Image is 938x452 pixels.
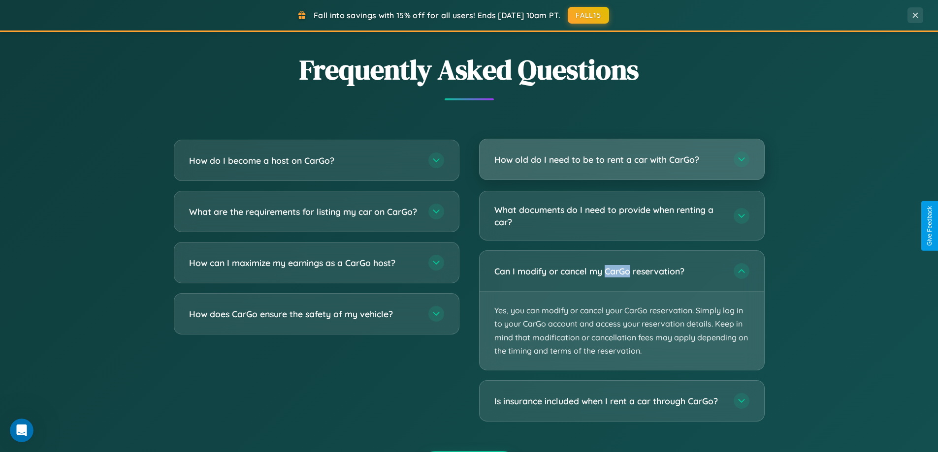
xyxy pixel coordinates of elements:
h3: How old do I need to be to rent a car with CarGo? [494,153,724,166]
h2: Frequently Asked Questions [174,51,765,89]
h3: Can I modify or cancel my CarGo reservation? [494,265,724,277]
p: Yes, you can modify or cancel your CarGo reservation. Simply log in to your CarGo account and acc... [480,292,764,370]
span: Fall into savings with 15% off for all users! Ends [DATE] 10am PT. [314,10,560,20]
button: FALL15 [568,7,609,24]
h3: How do I become a host on CarGo? [189,154,419,167]
h3: What documents do I need to provide when renting a car? [494,204,724,228]
iframe: Intercom live chat [10,419,33,442]
h3: How can I maximize my earnings as a CarGo host? [189,257,419,269]
h3: What are the requirements for listing my car on CarGo? [189,206,419,218]
div: Give Feedback [926,206,933,246]
h3: Is insurance included when I rent a car through CarGo? [494,395,724,407]
h3: How does CarGo ensure the safety of my vehicle? [189,308,419,320]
